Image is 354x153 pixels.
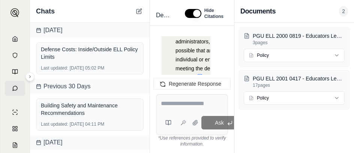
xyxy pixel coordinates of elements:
[169,81,221,87] span: Regenerate Response
[30,135,150,150] div: [DATE]
[41,65,68,71] span: Last updated:
[244,32,345,46] button: PGU ELL 2000 0819 - Educators Legal Liability Dec page.pdf3pages
[30,79,150,94] div: Previous 30 Days
[240,6,276,16] h3: Documents
[30,23,150,38] div: [DATE]
[201,116,246,129] button: Ask
[41,46,139,61] div: Defense Costs: Inside/Outside ELL Policy Limits
[41,65,139,71] div: [DATE] 05:02 PM
[41,121,68,127] span: Last updated:
[5,48,25,63] a: Documents Vault
[7,5,22,20] button: Expand sidebar
[5,105,25,120] a: Single Policy
[253,40,345,46] p: 3 pages
[253,82,345,88] p: 17 pages
[5,64,25,79] a: Prompt Library
[41,102,139,117] div: Building Safety and Maintenance Recommendations
[5,121,25,136] a: Policy Comparisons
[253,32,345,40] p: PGU ELL 2000 0819 - Educators Legal Liability Dec page.pdf
[244,75,345,88] button: PGU ELL 2001 0417 - Educators Legal Liability and Employment Practices Liability Insurance Covera...
[25,72,34,81] button: Expand sidebar
[204,7,223,19] span: Hide Citations
[10,8,19,17] img: Expand sidebar
[153,9,176,21] div: Edit Title
[253,75,345,82] p: PGU ELL 2001 0417 - Educators Legal Liability and Employment Practices Liability Insurance Covera...
[5,81,25,96] a: Chat
[135,7,144,16] button: New Chat
[339,6,348,16] span: 2
[215,120,223,126] span: Ask
[153,78,231,90] button: Regenerate Response
[41,121,139,127] div: [DATE] 04:11 PM
[156,135,228,147] div: *Use references provided to verify information.
[5,31,25,46] a: Home
[5,138,25,153] a: Claim Coverage
[36,6,55,16] span: Chats
[153,9,174,21] span: Defense Costs: Inside/Outside ELL Policy Limits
